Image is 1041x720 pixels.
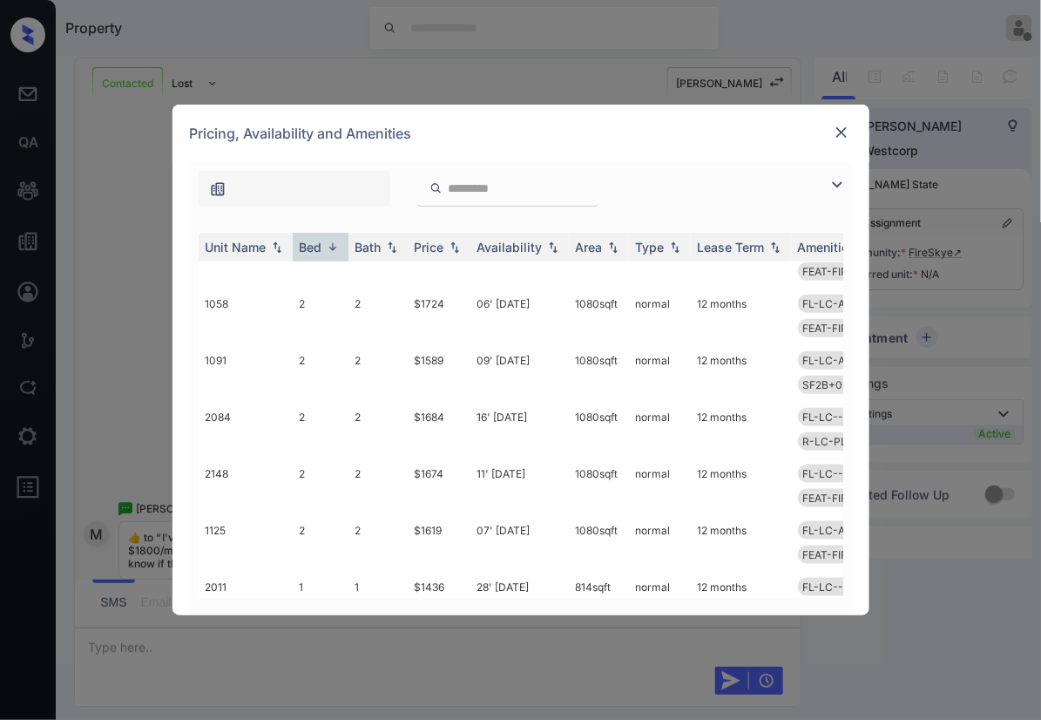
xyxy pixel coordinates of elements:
span: FEAT-FIREP [803,548,862,561]
span: FL-LC-ALL-2B [803,354,875,367]
div: Unit Name [206,240,267,255]
td: 11' [DATE] [470,458,569,514]
img: sorting [446,241,463,254]
td: 2 [293,344,348,401]
span: FL-LC--1B [803,581,855,594]
div: Bath [355,240,382,255]
td: 2 [293,288,348,344]
td: 1 [348,571,408,628]
td: 2 [348,344,408,401]
td: 16' [DATE] [470,401,569,458]
img: sorting [383,241,401,254]
img: icon-zuma [429,180,443,196]
img: close [833,124,850,141]
span: FEAT-FIREP [803,322,862,335]
td: normal [629,344,691,401]
div: Bed [300,240,322,255]
td: normal [629,571,691,628]
td: 1080 sqft [569,458,629,514]
td: 1080 sqft [569,288,629,344]
td: normal [629,288,691,344]
img: sorting [324,241,341,254]
td: 2011 [199,571,293,628]
span: R-LC-PLT-2B [803,435,871,448]
td: 06' [DATE] [470,288,569,344]
img: sorting [268,241,286,254]
span: SF2B+0-25 [803,378,861,391]
td: 1080 sqft [569,401,629,458]
img: sorting [605,241,622,254]
td: 1 [293,571,348,628]
span: FEAT-FIREP [803,265,862,278]
td: 07' [DATE] [470,514,569,571]
td: 1091 [199,344,293,401]
span: FL-LC--2B [803,467,857,480]
td: 2 [348,514,408,571]
td: $1436 [408,571,470,628]
span: FL-LC--2B [803,411,857,424]
td: 09' [DATE] [470,344,569,401]
td: 2 [293,514,348,571]
td: 12 months [691,514,791,571]
span: FEAT-FIREP [803,492,862,505]
td: normal [629,458,691,514]
span: FL-LC-ALL-2B [803,297,875,310]
div: Availability [477,240,543,255]
td: 12 months [691,344,791,401]
td: 1080 sqft [569,514,629,571]
td: $1619 [408,514,470,571]
td: $1589 [408,344,470,401]
td: normal [629,401,691,458]
td: 28' [DATE] [470,571,569,628]
td: normal [629,514,691,571]
td: 1058 [199,288,293,344]
td: 2 [293,458,348,514]
td: 2148 [199,458,293,514]
td: 1080 sqft [569,344,629,401]
td: 12 months [691,401,791,458]
td: 12 months [691,458,791,514]
img: icon-zuma [209,180,226,198]
div: Area [576,240,603,255]
div: Amenities [798,240,856,255]
img: sorting [666,241,684,254]
img: icon-zuma [827,174,848,195]
td: 2 [348,401,408,458]
td: $1684 [408,401,470,458]
div: Price [415,240,444,255]
td: $1674 [408,458,470,514]
td: 12 months [691,288,791,344]
td: 1125 [199,514,293,571]
div: Pricing, Availability and Amenities [172,105,869,162]
span: FL-LC-ALL-2B [803,524,875,537]
div: Type [636,240,665,255]
div: Lease Term [698,240,765,255]
td: 2 [293,401,348,458]
img: sorting [767,241,784,254]
img: sorting [544,241,562,254]
td: 2 [348,458,408,514]
td: 12 months [691,571,791,628]
td: $1724 [408,288,470,344]
td: 814 sqft [569,571,629,628]
td: 2 [348,288,408,344]
td: 2084 [199,401,293,458]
